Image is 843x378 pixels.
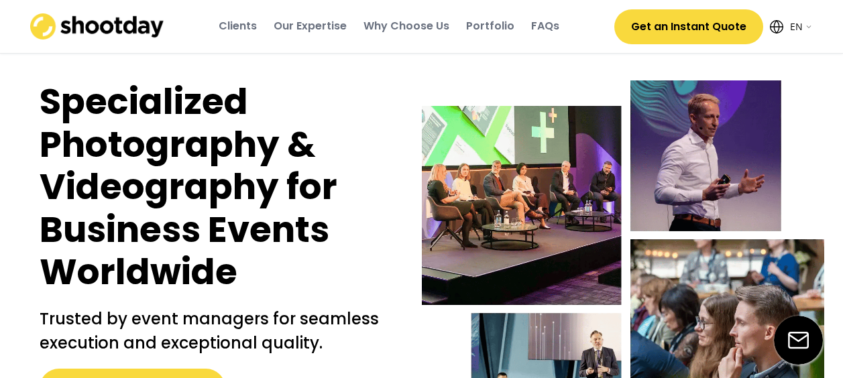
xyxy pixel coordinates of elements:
img: shootday_logo.png [30,13,164,40]
img: Icon%20feather-globe%20%281%29.svg [770,20,783,34]
h2: Trusted by event managers for seamless execution and exceptional quality. [40,307,395,355]
div: FAQs [531,19,559,34]
div: Clients [219,19,257,34]
div: Our Expertise [274,19,347,34]
div: Why Choose Us [363,19,449,34]
h1: Specialized Photography & Videography for Business Events Worldwide [40,80,395,294]
img: email-icon%20%281%29.svg [774,316,823,365]
button: Get an Instant Quote [614,9,763,44]
div: Portfolio [466,19,514,34]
